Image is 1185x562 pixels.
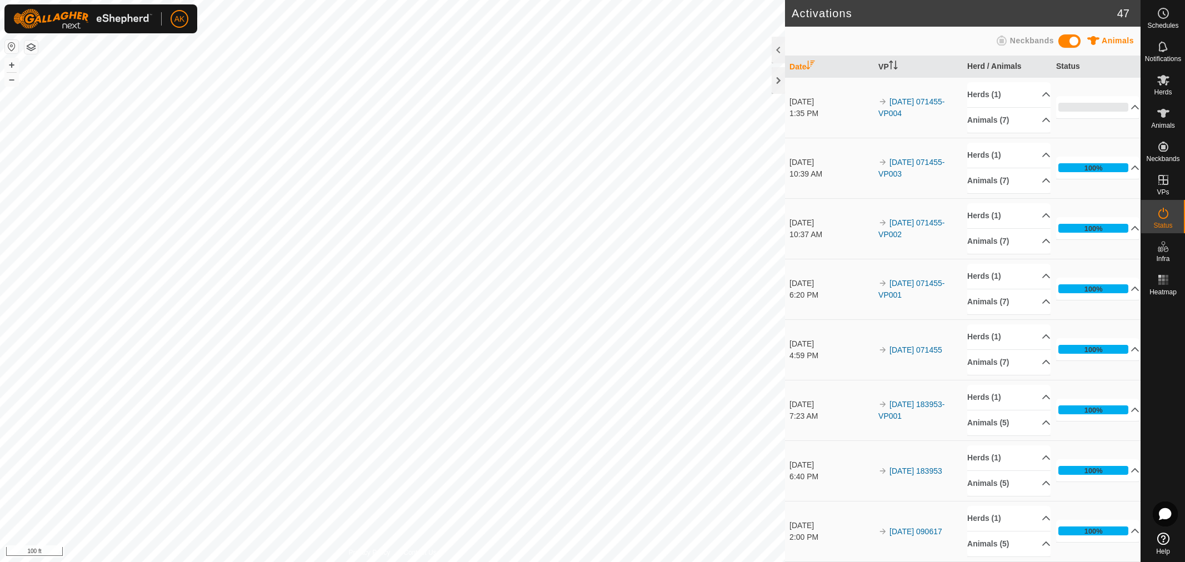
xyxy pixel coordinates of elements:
span: Heatmap [1149,289,1177,295]
div: [DATE] [789,278,873,289]
div: 100% [1084,465,1103,476]
p-accordion-header: Animals (5) [967,471,1051,496]
span: Neckbands [1146,155,1179,162]
p-accordion-header: Herds (1) [967,82,1051,107]
a: [DATE] 183953-VP001 [878,400,944,420]
p-accordion-header: Animals (5) [967,531,1051,556]
img: arrow [878,279,887,288]
div: [DATE] [789,399,873,410]
div: 100% [1058,224,1128,233]
img: arrow [878,400,887,409]
th: Date [785,56,874,78]
th: VP [874,56,963,78]
span: Schedules [1147,22,1178,29]
p-accordion-header: Herds (1) [967,445,1051,470]
p-accordion-header: Herds (1) [967,385,1051,410]
a: [DATE] 071455 [889,345,942,354]
span: Neckbands [1010,36,1054,45]
a: [DATE] 071455-VP002 [878,218,944,239]
th: Status [1052,56,1141,78]
span: VPs [1157,189,1169,195]
p-accordion-header: Herds (1) [967,264,1051,289]
p-accordion-header: Animals (7) [967,289,1051,314]
button: Map Layers [24,41,38,54]
a: [DATE] 183953 [889,466,942,475]
img: arrow [878,466,887,475]
div: 10:39 AM [789,168,873,180]
span: Infra [1156,255,1169,262]
div: 100% [1084,344,1103,355]
span: AK [174,13,185,25]
img: arrow [878,218,887,227]
div: 100% [1084,284,1103,294]
a: Help [1141,528,1185,559]
img: Gallagher Logo [13,9,152,29]
p-accordion-header: 100% [1056,217,1139,239]
span: Help [1156,548,1170,555]
th: Herd / Animals [963,56,1052,78]
div: [DATE] [789,459,873,471]
div: 100% [1058,526,1128,535]
p-accordion-header: Animals (7) [967,229,1051,254]
a: [DATE] 071455-VP001 [878,279,944,299]
img: arrow [878,158,887,167]
div: 100% [1084,526,1103,536]
a: [DATE] 090617 [889,527,942,536]
img: arrow [878,345,887,354]
p-sorticon: Activate to sort [889,62,898,71]
div: [DATE] [789,96,873,108]
a: Privacy Policy [349,548,391,558]
span: 47 [1117,5,1129,22]
div: 100% [1084,223,1103,234]
span: Animals [1151,122,1175,129]
img: arrow [878,527,887,536]
div: 6:40 PM [789,471,873,483]
button: Reset Map [5,40,18,53]
button: + [5,58,18,72]
p-accordion-header: 100% [1056,399,1139,421]
h2: Activations [792,7,1117,20]
p-accordion-header: 0% [1056,96,1139,118]
div: 6:20 PM [789,289,873,301]
p-accordion-header: 100% [1056,338,1139,360]
div: [DATE] [789,338,873,350]
span: Animals [1102,36,1134,45]
p-accordion-header: Herds (1) [967,324,1051,349]
div: 100% [1084,405,1103,415]
a: [DATE] 071455-VP003 [878,158,944,178]
div: 7:23 AM [789,410,873,422]
span: Status [1153,222,1172,229]
div: 0% [1058,103,1128,112]
div: 1:35 PM [789,108,873,119]
div: 100% [1058,163,1128,172]
div: 4:59 PM [789,350,873,362]
p-accordion-header: Animals (5) [967,410,1051,435]
div: [DATE] [789,217,873,229]
p-accordion-header: 100% [1056,278,1139,300]
p-accordion-header: Animals (7) [967,168,1051,193]
button: – [5,73,18,86]
p-accordion-header: 100% [1056,459,1139,481]
div: [DATE] [789,157,873,168]
a: [DATE] 071455-VP004 [878,97,944,118]
img: arrow [878,97,887,106]
p-accordion-header: 100% [1056,520,1139,542]
a: Contact Us [403,548,436,558]
p-accordion-header: Herds (1) [967,143,1051,168]
div: 100% [1058,284,1128,293]
div: 100% [1058,405,1128,414]
div: 100% [1084,163,1103,173]
p-accordion-header: 100% [1056,157,1139,179]
p-accordion-header: Animals (7) [967,108,1051,133]
div: [DATE] [789,520,873,531]
div: 100% [1058,345,1128,354]
div: 2:00 PM [789,531,873,543]
p-sorticon: Activate to sort [806,62,815,71]
p-accordion-header: Herds (1) [967,203,1051,228]
p-accordion-header: Animals (7) [967,350,1051,375]
div: 100% [1058,466,1128,475]
span: Herds [1154,89,1172,96]
p-accordion-header: Herds (1) [967,506,1051,531]
span: Notifications [1145,56,1181,62]
div: 10:37 AM [789,229,873,240]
